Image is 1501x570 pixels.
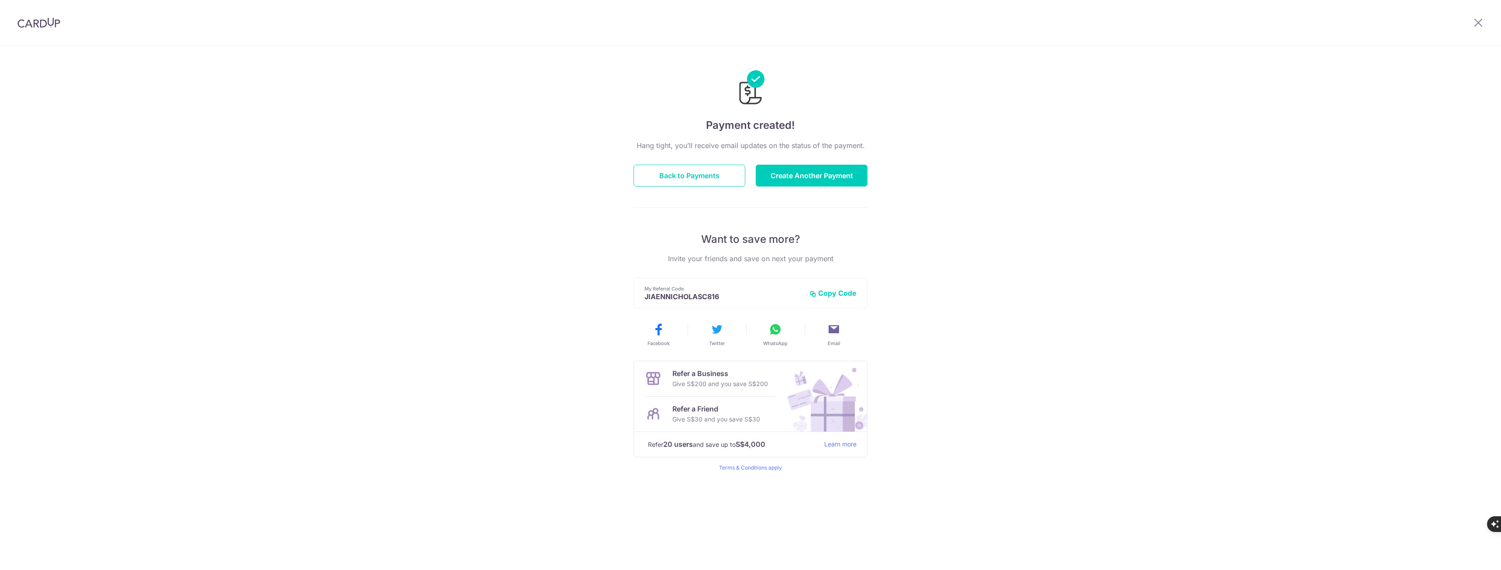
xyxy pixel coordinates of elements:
[824,439,857,450] a: Learn more
[828,340,840,347] span: Email
[644,292,802,301] p: JIAENNICHOLASC816
[719,464,782,471] a: Terms & Conditions apply
[663,439,693,449] strong: 20 users
[17,17,60,28] img: CardUp
[634,165,745,187] button: Back to Payments
[809,289,857,297] button: Copy Code
[763,340,788,347] span: WhatsApp
[672,404,760,414] p: Refer a Friend
[644,285,802,292] p: My Referral Code
[756,165,867,187] button: Create Another Payment
[737,70,764,107] img: Payments
[648,340,670,347] span: Facebook
[736,439,765,449] strong: S$4,000
[691,322,743,347] button: Twitter
[808,322,860,347] button: Email
[750,322,801,347] button: WhatsApp
[672,379,768,389] p: Give S$200 and you save S$200
[1445,544,1492,566] iframe: Opens a widget where you can find more information
[633,322,684,347] button: Facebook
[634,232,867,246] p: Want to save more?
[634,140,867,151] p: Hang tight, you’ll receive email updates on the status of the payment.
[709,340,725,347] span: Twitter
[634,117,867,133] h4: Payment created!
[672,368,768,379] p: Refer a Business
[634,253,867,264] p: Invite your friends and save on next your payment
[648,439,817,450] p: Refer and save up to
[672,414,760,425] p: Give S$30 and you save S$30
[779,361,867,432] img: Refer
